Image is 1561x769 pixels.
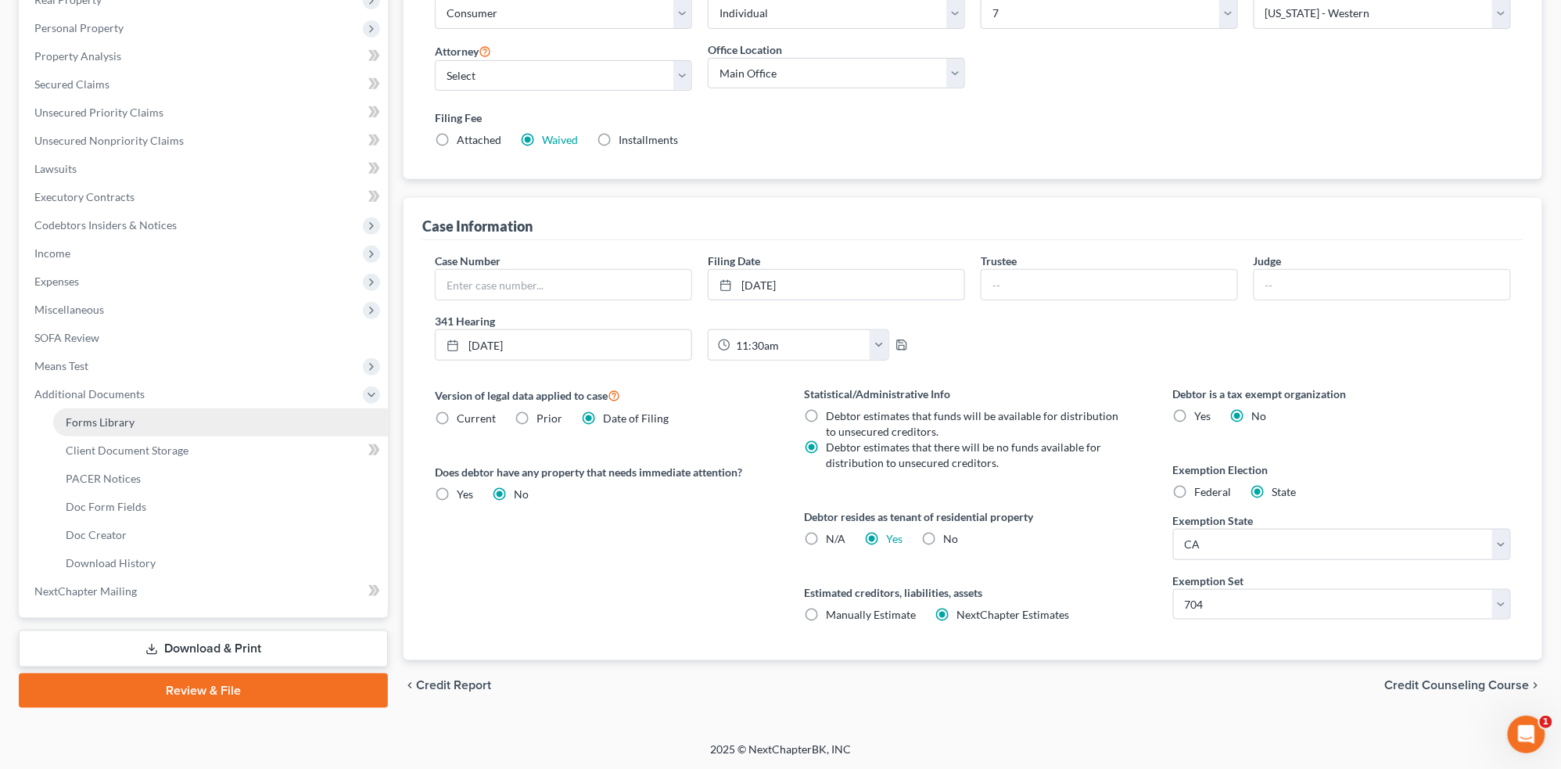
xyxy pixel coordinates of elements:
[66,415,135,429] span: Forms Library
[1385,679,1530,692] span: Credit Counseling Course
[1173,462,1511,478] label: Exemption Election
[1195,485,1232,498] span: Federal
[826,440,1101,469] span: Debtor estimates that there will be no funds available for distribution to unsecured creditors.
[1173,386,1511,402] label: Debtor is a tax exempt organization
[22,42,388,70] a: Property Analysis
[53,437,388,465] a: Client Document Storage
[66,444,188,457] span: Client Document Storage
[22,99,388,127] a: Unsecured Priority Claims
[943,532,958,545] span: No
[542,133,578,146] a: Waived
[435,386,773,404] label: Version of legal data applied to case
[603,411,669,425] span: Date of Filing
[53,549,388,577] a: Download History
[66,500,146,513] span: Doc Form Fields
[1254,270,1510,300] input: --
[1272,485,1297,498] span: State
[34,162,77,175] span: Lawsuits
[826,409,1118,438] span: Debtor estimates that funds will be available for distribution to unsecured creditors.
[422,217,533,235] div: Case Information
[981,253,1017,269] label: Trustee
[730,330,870,360] input: -- : --
[22,70,388,99] a: Secured Claims
[1540,716,1552,728] span: 1
[708,253,760,269] label: Filing Date
[804,386,1142,402] label: Statistical/Administrative Info
[436,270,691,300] input: Enter case number...
[34,190,135,203] span: Executory Contracts
[34,77,109,91] span: Secured Claims
[536,411,562,425] span: Prior
[34,584,137,598] span: NextChapter Mailing
[34,387,145,401] span: Additional Documents
[1508,716,1545,753] iframe: Intercom live chat
[34,359,88,372] span: Means Test
[1385,679,1542,692] button: Credit Counseling Course chevron_right
[34,246,70,260] span: Income
[53,493,388,521] a: Doc Form Fields
[1530,679,1542,692] i: chevron_right
[66,528,127,541] span: Doc Creator
[435,253,501,269] label: Case Number
[457,487,473,501] span: Yes
[804,508,1142,525] label: Debtor resides as tenant of residential property
[457,133,501,146] span: Attached
[514,487,529,501] span: No
[981,270,1237,300] input: --
[34,331,99,344] span: SOFA Review
[404,679,416,692] i: chevron_left
[1254,253,1282,269] label: Judge
[66,472,141,485] span: PACER Notices
[457,411,496,425] span: Current
[1173,512,1254,529] label: Exemption State
[886,532,903,545] a: Yes
[436,330,691,360] a: [DATE]
[22,155,388,183] a: Lawsuits
[435,41,491,60] label: Attorney
[708,41,782,58] label: Office Location
[22,324,388,352] a: SOFA Review
[22,127,388,155] a: Unsecured Nonpriority Claims
[22,577,388,605] a: NextChapter Mailing
[34,21,124,34] span: Personal Property
[53,465,388,493] a: PACER Notices
[66,556,156,570] span: Download History
[34,106,163,119] span: Unsecured Priority Claims
[19,631,388,667] a: Download & Print
[826,608,916,621] span: Manually Estimate
[34,218,177,232] span: Codebtors Insiders & Notices
[53,521,388,549] a: Doc Creator
[427,313,973,329] label: 341 Hearing
[34,303,104,316] span: Miscellaneous
[804,584,1142,601] label: Estimated creditors, liabilities, assets
[34,275,79,288] span: Expenses
[22,183,388,211] a: Executory Contracts
[826,532,845,545] span: N/A
[709,270,964,300] a: [DATE]
[19,674,388,708] a: Review & File
[1195,409,1211,422] span: Yes
[435,464,773,480] label: Does debtor have any property that needs immediate attention?
[619,133,678,146] span: Installments
[416,679,491,692] span: Credit Report
[1252,409,1267,422] span: No
[1173,573,1244,589] label: Exemption Set
[34,49,121,63] span: Property Analysis
[404,679,491,692] button: chevron_left Credit Report
[435,110,1511,126] label: Filing Fee
[956,608,1069,621] span: NextChapter Estimates
[53,408,388,437] a: Forms Library
[34,134,184,147] span: Unsecured Nonpriority Claims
